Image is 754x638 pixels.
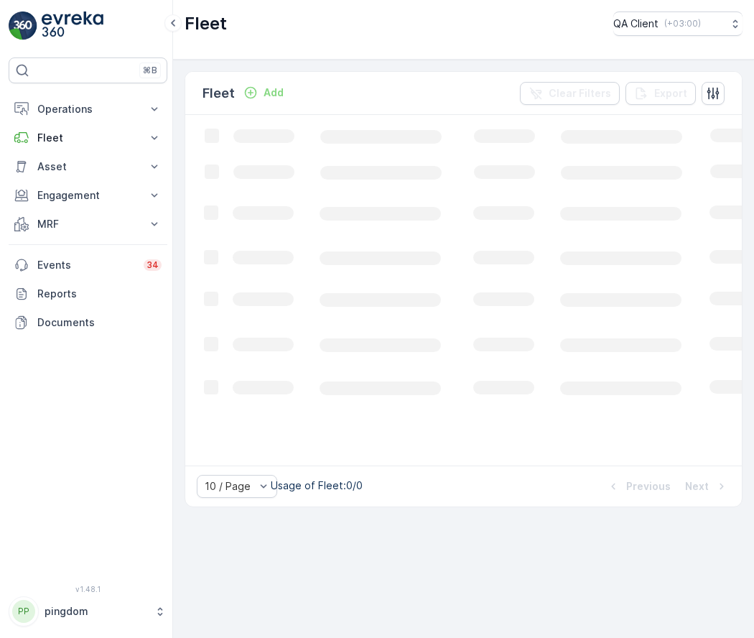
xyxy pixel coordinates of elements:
[37,258,135,272] p: Events
[9,585,167,593] span: v 1.48.1
[654,86,687,101] p: Export
[271,478,363,493] p: Usage of Fleet : 0/0
[185,12,227,35] p: Fleet
[37,287,162,301] p: Reports
[605,478,672,495] button: Previous
[684,478,730,495] button: Next
[549,86,611,101] p: Clear Filters
[9,308,167,337] a: Documents
[9,181,167,210] button: Engagement
[9,11,37,40] img: logo
[664,18,701,29] p: ( +03:00 )
[9,596,167,627] button: PPpingdom
[626,479,671,494] p: Previous
[37,315,162,330] p: Documents
[143,65,157,76] p: ⌘B
[146,259,159,271] p: 34
[9,152,167,181] button: Asset
[264,85,284,100] p: Add
[42,11,103,40] img: logo_light-DOdMpM7g.png
[9,95,167,124] button: Operations
[37,217,139,231] p: MRF
[45,604,147,619] p: pingdom
[12,600,35,623] div: PP
[37,159,139,174] p: Asset
[9,279,167,308] a: Reports
[9,124,167,152] button: Fleet
[238,84,289,101] button: Add
[37,131,139,145] p: Fleet
[613,11,743,36] button: QA Client(+03:00)
[520,82,620,105] button: Clear Filters
[625,82,696,105] button: Export
[37,102,139,116] p: Operations
[9,251,167,279] a: Events34
[9,210,167,239] button: MRF
[203,83,235,103] p: Fleet
[37,188,139,203] p: Engagement
[685,479,709,494] p: Next
[613,17,658,31] p: QA Client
